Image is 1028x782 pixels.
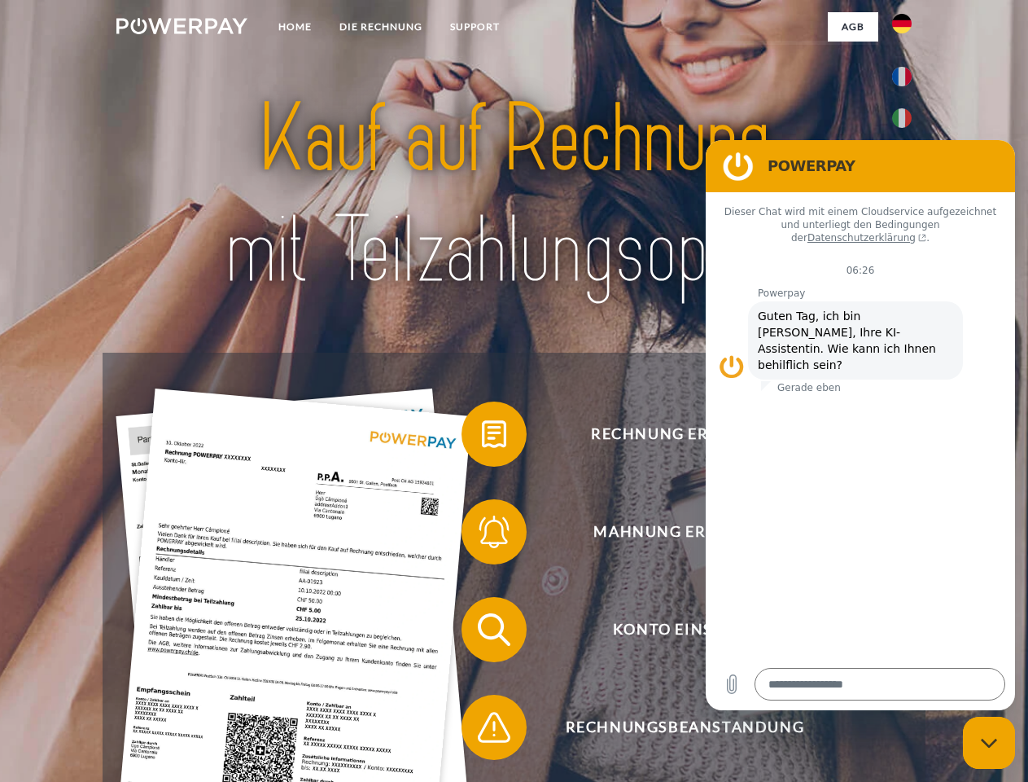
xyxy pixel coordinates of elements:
[462,499,885,565] button: Mahnung erhalten?
[474,707,514,748] img: qb_warning.svg
[474,609,514,650] img: qb_search.svg
[485,597,884,662] span: Konto einsehen
[485,402,884,467] span: Rechnung erhalten?
[485,499,884,565] span: Mahnung erhalten?
[436,12,514,42] a: SUPPORT
[659,41,878,70] a: AGB (Kauf auf Rechnung)
[892,108,912,128] img: it
[155,78,873,312] img: title-powerpay_de.svg
[892,67,912,86] img: fr
[265,12,326,42] a: Home
[462,402,885,467] button: Rechnung erhalten?
[828,12,878,42] a: agb
[892,14,912,33] img: de
[706,140,1015,710] iframe: Messaging-Fenster
[462,695,885,760] button: Rechnungsbeanstandung
[326,12,436,42] a: DIE RECHNUNG
[462,597,885,662] button: Konto einsehen
[474,512,514,552] img: qb_bell.svg
[963,717,1015,769] iframe: Schaltfläche zum Öffnen des Messaging-Fensters; Konversation läuft
[485,695,884,760] span: Rechnungsbeanstandung
[474,414,514,455] img: qb_bill.svg
[116,18,247,34] img: logo-powerpay-white.svg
